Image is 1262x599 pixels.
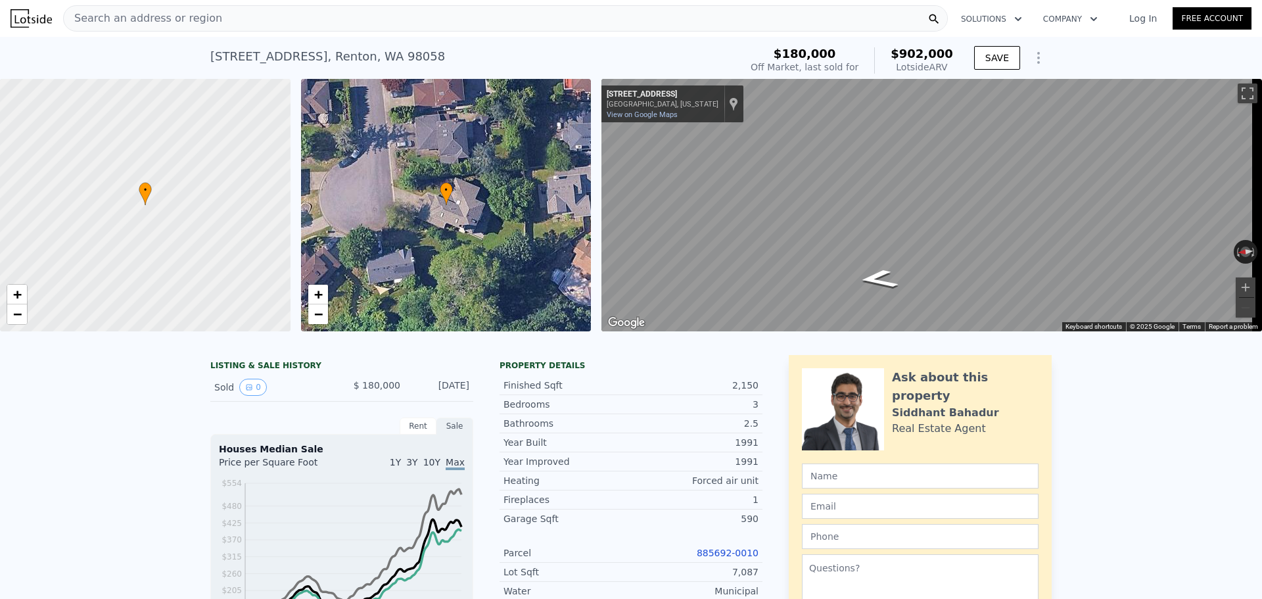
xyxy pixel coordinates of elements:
[446,457,465,470] span: Max
[503,379,631,392] div: Finished Sqft
[222,569,242,579] tspan: $260
[219,456,342,477] div: Price per Square Foot
[64,11,222,26] span: Search an address or region
[7,285,27,304] a: Zoom in
[601,79,1262,331] div: Map
[1236,277,1255,297] button: Zoom in
[436,418,473,435] div: Sale
[631,455,759,468] div: 1991
[607,89,718,100] div: [STREET_ADDRESS]
[214,379,331,396] div: Sold
[11,9,52,28] img: Lotside
[139,182,152,205] div: •
[1130,323,1175,330] span: © 2025 Google
[222,479,242,488] tspan: $554
[802,464,1039,489] input: Name
[1033,7,1108,31] button: Company
[354,380,400,391] span: $ 180,000
[308,304,328,324] a: Zoom out
[314,286,322,302] span: +
[631,565,759,579] div: 7,087
[892,368,1039,405] div: Ask about this property
[440,182,453,205] div: •
[631,512,759,525] div: 590
[1209,323,1258,330] a: Report a problem
[802,494,1039,519] input: Email
[503,436,631,449] div: Year Built
[974,46,1020,70] button: SAVE
[222,552,242,562] tspan: $315
[729,97,738,111] a: Show location on map
[631,417,759,430] div: 2.5
[631,493,759,506] div: 1
[239,379,267,396] button: View historical data
[631,474,759,487] div: Forced air unit
[1113,12,1173,25] a: Log In
[423,457,440,467] span: 10Y
[13,306,22,322] span: −
[1065,322,1122,331] button: Keyboard shortcuts
[601,79,1262,331] div: Street View
[891,60,953,74] div: Lotside ARV
[503,585,631,598] div: Water
[139,184,152,196] span: •
[1233,246,1257,258] button: Reset the view
[406,457,417,467] span: 3Y
[500,360,762,371] div: Property details
[631,379,759,392] div: 2,150
[222,519,242,528] tspan: $425
[950,7,1033,31] button: Solutions
[607,100,718,108] div: [GEOGRAPHIC_DATA], [US_STATE]
[503,565,631,579] div: Lot Sqft
[892,405,999,421] div: Siddhant Bahadur
[605,314,648,331] a: Open this area in Google Maps (opens a new window)
[802,524,1039,549] input: Phone
[400,418,436,435] div: Rent
[503,417,631,430] div: Bathrooms
[503,398,631,411] div: Bedrooms
[1182,323,1201,330] a: Terms (opens in new tab)
[390,457,401,467] span: 1Y
[891,47,953,60] span: $902,000
[503,512,631,525] div: Garage Sqft
[892,421,986,437] div: Real Estate Agent
[13,286,22,302] span: +
[222,535,242,544] tspan: $370
[842,265,915,293] path: Go North, 159th Ave SE
[222,502,242,511] tspan: $480
[607,110,678,119] a: View on Google Maps
[1173,7,1251,30] a: Free Account
[697,548,759,558] a: 885692-0010
[503,455,631,468] div: Year Improved
[1234,240,1241,264] button: Rotate counterclockwise
[440,184,453,196] span: •
[314,306,322,322] span: −
[751,60,858,74] div: Off Market, last sold for
[631,398,759,411] div: 3
[503,546,631,560] div: Parcel
[631,585,759,598] div: Municipal
[1236,298,1255,318] button: Zoom out
[210,47,445,66] div: [STREET_ADDRESS] , Renton , WA 98058
[7,304,27,324] a: Zoom out
[219,443,465,456] div: Houses Median Sale
[774,47,836,60] span: $180,000
[1025,45,1052,71] button: Show Options
[503,493,631,506] div: Fireplaces
[210,360,473,373] div: LISTING & SALE HISTORY
[1238,84,1257,103] button: Toggle fullscreen view
[411,379,469,396] div: [DATE]
[308,285,328,304] a: Zoom in
[631,436,759,449] div: 1991
[605,314,648,331] img: Google
[1251,240,1258,264] button: Rotate clockwise
[222,586,242,595] tspan: $205
[503,474,631,487] div: Heating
